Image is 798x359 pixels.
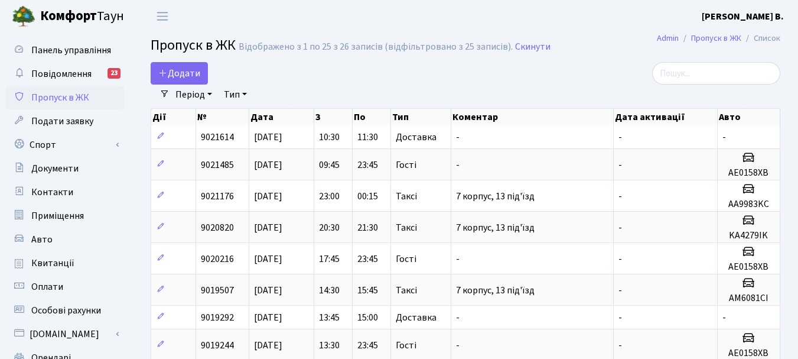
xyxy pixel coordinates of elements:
[391,109,451,125] th: Тип
[319,339,340,352] span: 13:30
[722,261,775,273] h5: АЕ0158ХВ
[314,109,353,125] th: З
[618,159,622,172] span: -
[6,204,124,228] a: Приміщення
[31,91,89,104] span: Пропуск в ЖК
[722,167,775,179] h5: АЕ0158ХВ
[6,109,124,133] a: Подати заявку
[722,199,775,210] h5: AA9983KC
[456,190,535,203] span: 7 корпус, 13 під'їзд
[722,131,726,144] span: -
[201,253,234,266] span: 9020216
[239,41,513,53] div: Відображено з 1 по 25 з 26 записів (відфільтровано з 25 записів).
[31,280,63,293] span: Оплати
[319,311,340,324] span: 13:45
[396,132,437,142] span: Доставка
[618,284,622,297] span: -
[319,131,340,144] span: 10:30
[618,131,622,144] span: -
[618,253,622,266] span: -
[254,190,282,203] span: [DATE]
[718,109,780,125] th: Авто
[31,162,79,175] span: Документи
[6,38,124,62] a: Панель управління
[515,41,551,53] a: Скинути
[31,115,93,128] span: Подати заявку
[171,85,217,105] a: Період
[618,190,622,203] span: -
[201,159,234,172] span: 9021485
[6,180,124,204] a: Контакти
[357,221,378,234] span: 21:30
[456,284,535,297] span: 7 корпус, 13 під'їзд
[31,233,53,246] span: Авто
[31,304,101,317] span: Особові рахунки
[40,7,124,27] span: Таун
[12,5,35,28] img: logo.png
[6,86,124,109] a: Пропуск в ЖК
[319,190,340,203] span: 23:00
[319,221,340,234] span: 20:30
[6,275,124,299] a: Оплати
[396,160,416,170] span: Гості
[396,286,417,295] span: Таксі
[254,339,282,352] span: [DATE]
[151,109,196,125] th: Дії
[357,311,378,324] span: 15:00
[254,221,282,234] span: [DATE]
[254,131,282,144] span: [DATE]
[396,192,417,201] span: Таксі
[722,230,775,241] h5: KA4279IK
[249,109,314,125] th: Дата
[201,339,234,352] span: 9019244
[357,284,378,297] span: 15:45
[6,251,124,275] a: Квитанції
[6,228,124,251] a: Авто
[158,67,200,80] span: Додати
[201,221,234,234] span: 9020820
[31,209,84,222] span: Приміщення
[657,32,679,44] a: Admin
[357,159,378,172] span: 23:45
[456,131,460,144] span: -
[618,311,622,324] span: -
[201,131,234,144] span: 9021614
[691,32,741,44] a: Пропуск в ЖК
[201,190,234,203] span: 9021176
[219,85,252,105] a: Тип
[722,348,775,359] h5: АЕ0158ХВ
[40,7,97,25] b: Комфорт
[456,221,535,234] span: 7 корпус, 13 під'їзд
[6,322,124,346] a: [DOMAIN_NAME]
[254,284,282,297] span: [DATE]
[319,253,340,266] span: 17:45
[396,254,416,264] span: Гості
[254,159,282,172] span: [DATE]
[614,109,718,125] th: Дата активації
[108,68,120,79] div: 23
[6,133,124,157] a: Спорт
[6,299,124,322] a: Особові рахунки
[456,253,460,266] span: -
[196,109,249,125] th: №
[357,339,378,352] span: 23:45
[148,7,177,26] button: Переключити навігацію
[319,284,340,297] span: 14:30
[652,62,780,85] input: Пошук...
[357,253,378,266] span: 23:45
[6,62,124,86] a: Повідомлення23
[741,32,780,45] li: Список
[702,9,784,24] a: [PERSON_NAME] В.
[456,339,460,352] span: -
[31,44,111,57] span: Панель управління
[31,186,73,199] span: Контакти
[396,313,437,322] span: Доставка
[151,35,236,56] span: Пропуск в ЖК
[639,26,798,51] nav: breadcrumb
[151,62,208,85] a: Додати
[456,311,460,324] span: -
[722,293,775,304] h5: АМ6081СІ
[201,311,234,324] span: 9019292
[31,67,92,80] span: Повідомлення
[618,221,622,234] span: -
